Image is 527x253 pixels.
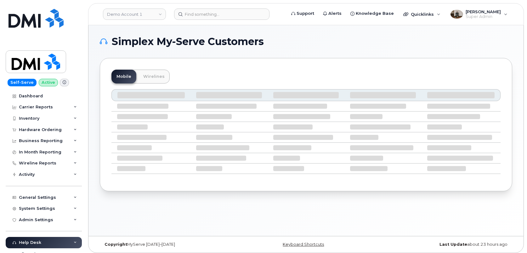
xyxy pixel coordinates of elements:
div: about 23 hours ago [375,242,512,247]
a: Mobile [111,70,136,83]
a: Wirelines [138,70,170,83]
a: Keyboard Shortcuts [283,242,324,247]
div: MyServe [DATE]–[DATE] [100,242,237,247]
span: Simplex My-Serve Customers [112,37,264,46]
strong: Last Update [439,242,467,247]
strong: Copyright [105,242,127,247]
